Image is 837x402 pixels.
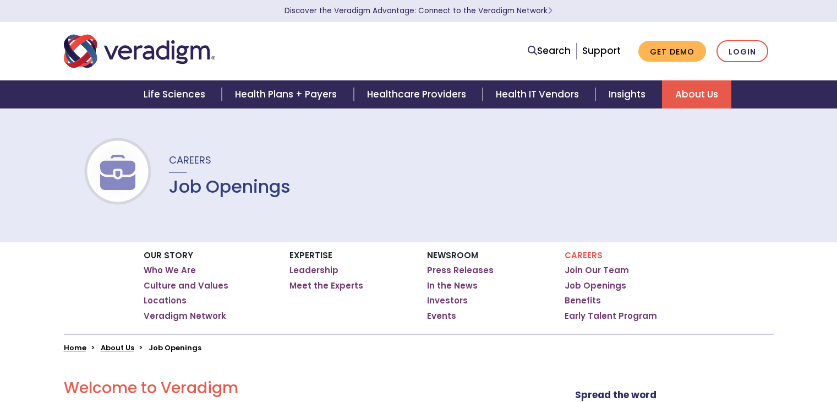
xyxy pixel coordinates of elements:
a: Get Demo [638,41,706,62]
a: Join Our Team [565,265,629,276]
a: Press Releases [427,265,494,276]
a: About Us [101,343,134,353]
a: Search [528,44,571,58]
a: Who We Are [144,265,196,276]
h1: Job Openings [169,176,291,197]
a: Meet the Experts [289,280,363,291]
a: Login [716,40,768,63]
a: Investors [427,295,468,306]
a: Veradigm Network [144,311,226,322]
a: In the News [427,280,478,291]
a: Early Talent Program [565,311,657,322]
a: Life Sciences [130,80,222,108]
strong: Spread the word [575,388,657,401]
a: Health Plans + Payers [222,80,353,108]
a: Health IT Vendors [483,80,595,108]
a: Support [582,44,621,57]
a: Culture and Values [144,280,228,291]
a: Benefits [565,295,601,306]
a: Healthcare Providers [354,80,483,108]
a: Insights [595,80,662,108]
a: Events [427,311,456,322]
span: Careers [169,153,211,167]
span: Learn More [548,6,552,16]
h2: Welcome to Veradigm [64,379,513,398]
a: Locations [144,295,187,306]
a: Discover the Veradigm Advantage: Connect to the Veradigm NetworkLearn More [285,6,552,16]
a: Job Openings [565,280,626,291]
a: Home [64,343,86,353]
img: Veradigm logo [64,33,215,69]
a: Leadership [289,265,338,276]
a: About Us [662,80,731,108]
